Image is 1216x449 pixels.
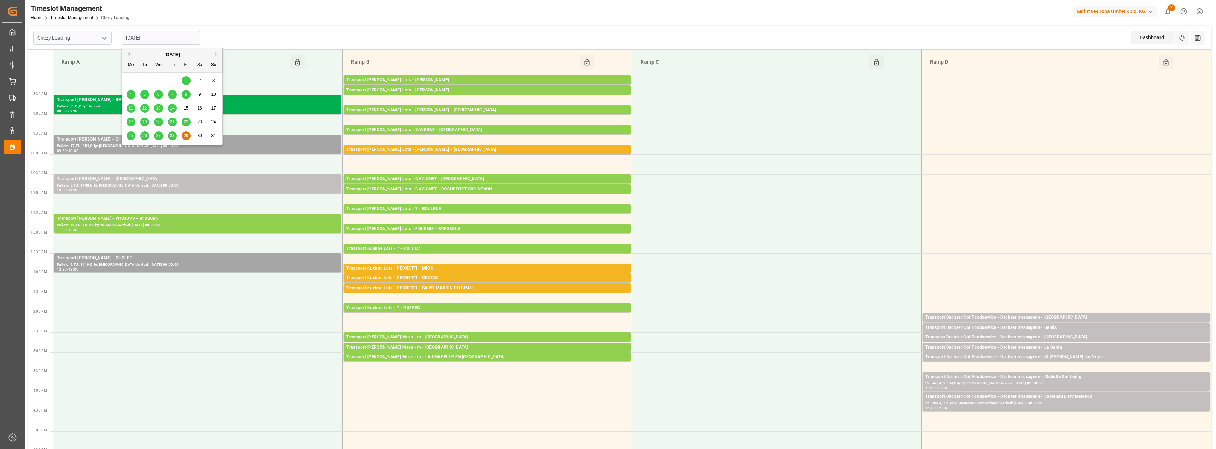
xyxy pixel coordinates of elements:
[130,92,132,97] span: 4
[33,92,47,96] span: 8:30 AM
[140,131,149,140] div: Choose Tuesday, August 26th, 2025
[183,119,188,124] span: 22
[68,189,78,192] div: 11:00
[936,406,937,409] div: -
[215,52,219,56] button: Next Month
[195,76,204,85] div: Choose Saturday, August 2nd, 2025
[937,386,947,390] div: 16:00
[195,118,204,126] div: Choose Saturday, August 23rd, 2025
[346,344,628,351] div: Transport [PERSON_NAME] Mess - m - [GEOGRAPHIC_DATA]
[33,31,112,45] input: Type to search/select
[195,131,204,140] div: Choose Saturday, August 30th, 2025
[195,104,204,113] div: Choose Saturday, August 16th, 2025
[925,331,1207,337] div: Pallets: 2,TU: 28,City: [GEOGRAPHIC_DATA],Arrival: [DATE] 00:00:00
[57,228,67,231] div: 11:30
[142,119,147,124] span: 19
[67,110,68,113] div: -
[57,189,67,192] div: 10:30
[209,90,218,99] div: Choose Sunday, August 10th, 2025
[925,321,1207,327] div: Pallets: ,TU: 106,City: [GEOGRAPHIC_DATA],Arrival: [DATE] 00:00:00
[57,136,338,143] div: Transport [PERSON_NAME] - CHOLET
[199,78,201,83] span: 2
[125,52,130,56] button: Previous Month
[168,90,177,99] div: Choose Thursday, August 7th, 2025
[122,51,222,58] div: [DATE]
[197,119,202,124] span: 23
[925,341,1207,347] div: Pallets: 1,TU: 45,City: [GEOGRAPHIC_DATA],Arrival: [DATE] 00:00:00
[346,351,628,357] div: Pallets: ,TU: 60,City: [GEOGRAPHIC_DATA],Arrival: [DATE] 00:00:00
[346,193,628,199] div: Pallets: 3,TU: 56,City: ROCHEFORT SUR NENON,Arrival: [DATE] 00:00:00
[154,131,163,140] div: Choose Wednesday, August 27th, 2025
[925,386,936,390] div: 15:30
[57,183,338,189] div: Pallets: 5,TU: 1438,City: [GEOGRAPHIC_DATA],Arrival: [DATE] 00:00:00
[199,92,201,97] span: 9
[170,106,174,111] span: 14
[154,90,163,99] div: Choose Wednesday, August 6th, 2025
[346,292,628,298] div: Pallets: 11,TU: 261,City: [GEOGRAPHIC_DATA][PERSON_NAME],Arrival: [DATE] 00:00:00
[346,153,628,159] div: Pallets: ,TU: 448,City: [GEOGRAPHIC_DATA],Arrival: [DATE] 00:00:00
[183,106,188,111] span: 15
[182,90,191,99] div: Choose Friday, August 8th, 2025
[33,369,47,373] span: 3:30 PM
[33,349,47,353] span: 3:00 PM
[346,341,628,347] div: Pallets: ,TU: 7,City: [GEOGRAPHIC_DATA],Arrival: [DATE] 00:00:00
[144,92,146,97] span: 5
[128,133,133,138] span: 25
[346,213,628,219] div: Pallets: 9,TU: 744,City: BOLLENE,Arrival: [DATE] 00:00:00
[346,252,628,258] div: Pallets: 1,TU: 539,City: RUFFEC,Arrival: [DATE] 00:00:00
[211,119,216,124] span: 24
[57,143,338,149] div: Pallets: 17,TU: 354,City: [GEOGRAPHIC_DATA],Arrival: [DATE] 00:00:00
[209,104,218,113] div: Choose Sunday, August 17th, 2025
[346,354,628,361] div: Transport [PERSON_NAME] Mess - m - LA CHAPELLE EN [GEOGRAPHIC_DATA]
[1074,5,1160,18] button: Melitta Europa GmbH & Co. KG
[182,76,191,85] div: Choose Friday, August 1st, 2025
[67,149,68,152] div: -
[1168,4,1175,11] span: 2
[156,106,160,111] span: 13
[1160,4,1176,19] button: show 2 new notifications
[195,61,204,70] div: Sa
[925,314,1207,321] div: Transport Dachser Cof Foodservice - Dachser messagerie - [GEOGRAPHIC_DATA]
[31,191,47,195] span: 11:00 AM
[157,92,160,97] span: 6
[33,408,47,412] span: 4:30 PM
[346,285,628,292] div: Transport Kuehne Lots - PEDRETTI - SAINT MARTIN DU CRAU
[182,131,191,140] div: Choose Friday, August 29th, 2025
[140,90,149,99] div: Choose Tuesday, August 5th, 2025
[346,265,628,272] div: Transport Kuehne Lots - PEDRETTI - MIOS
[346,77,628,84] div: Transport [PERSON_NAME] Lots - [PERSON_NAME]
[925,334,1207,341] div: Transport Dachser Cof Foodservice - Dachser messagerie - [GEOGRAPHIC_DATA]
[127,61,135,70] div: Mo
[124,74,221,143] div: month 2025-08
[346,206,628,213] div: Transport [PERSON_NAME] Lots - ? - BOLLENE
[346,183,628,189] div: Pallets: 20,TU: 1032,City: [GEOGRAPHIC_DATA],Arrival: [DATE] 00:00:00
[33,112,47,116] span: 9:00 AM
[182,118,191,126] div: Choose Friday, August 22nd, 2025
[68,110,78,113] div: 09:00
[57,215,338,222] div: Transport [PERSON_NAME] - WISSOUS - WISSOUS
[346,146,628,153] div: Transport [PERSON_NAME] Lots - [PERSON_NAME] - [GEOGRAPHIC_DATA]
[346,232,628,238] div: Pallets: 8,TU: 723,City: [GEOGRAPHIC_DATA],Arrival: [DATE] 00:00:00
[346,334,628,341] div: Transport [PERSON_NAME] Mess - m - [GEOGRAPHIC_DATA]
[925,380,1207,386] div: Pallets: 4,TU: 54,City: [GEOGRAPHIC_DATA],Arrival: [DATE] 00:00:00
[1176,4,1192,19] button: Help Center
[57,110,67,113] div: 08:30
[99,33,109,43] button: open menu
[346,186,628,193] div: Transport [PERSON_NAME] Lots - GAVIGNET - ROCHEFORT SUR NENON
[33,131,47,135] span: 9:30 AM
[346,274,628,282] div: Transport Kuehne Lots - PEDRETTI - CESTAS
[346,134,628,140] div: Pallets: ,TU: 56,City: [GEOGRAPHIC_DATA],Arrival: [DATE] 00:00:00
[209,118,218,126] div: Choose Sunday, August 24th, 2025
[31,3,129,14] div: Timeslot Management
[140,61,149,70] div: Tu
[31,151,47,155] span: 10:00 AM
[67,228,68,231] div: -
[57,268,67,271] div: 12:30
[211,106,216,111] span: 17
[185,78,187,83] span: 1
[925,393,1207,400] div: Transport Dachser Cof Foodservice - Dachser messagerie - Castenau Destretefonds
[142,106,147,111] span: 12
[346,282,628,288] div: Pallets: 2,TU: 320,City: CESTAS,Arrival: [DATE] 00:00:00
[57,104,338,110] div: Pallets: ,TU: ,City: ,Arrival:
[127,90,135,99] div: Choose Monday, August 4th, 2025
